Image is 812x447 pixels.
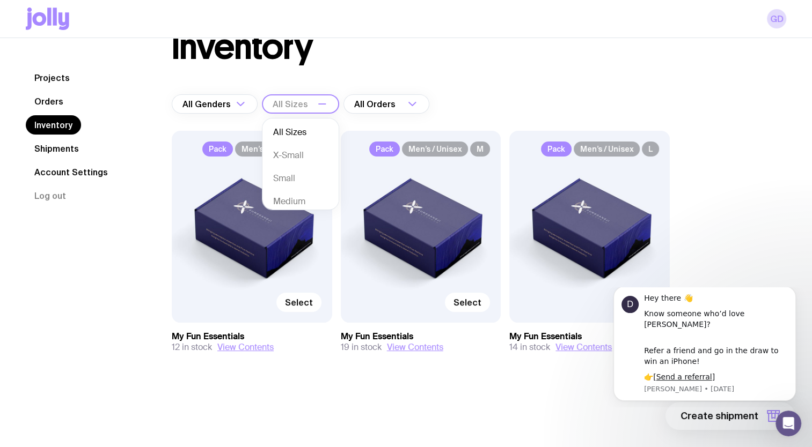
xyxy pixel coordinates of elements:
a: Account Settings [26,162,116,182]
button: View Contents [555,342,612,353]
span: Create shipment [681,409,758,422]
span: Pack [369,141,400,157]
h3: My Fun Essentials [341,331,501,342]
div: Know someone who’d love [PERSON_NAME]? [47,21,191,42]
div: Hey there 👋 [47,6,191,17]
div: Profile image for David [24,9,41,26]
span: Men’s / Unisex [402,141,468,157]
a: Orders [26,92,72,111]
span: M [470,141,490,157]
button: View Contents [217,342,274,353]
div: 👉[ ] [47,85,191,95]
span: 12 in stock [172,342,212,353]
span: 14 in stock [509,342,550,353]
span: Pack [202,141,233,157]
span: Pack [541,141,572,157]
button: View Contents [387,342,443,353]
div: Refer a friend and go in the draw to win an iPhone! [47,48,191,79]
div: Search for option [262,94,339,114]
a: Projects [26,68,78,87]
h3: My Fun Essentials [172,331,332,342]
span: Select [285,297,313,308]
div: Search for option [172,94,258,114]
input: Search for option [273,94,314,114]
span: All Orders [354,94,398,114]
span: 19 in stock [341,342,382,353]
span: L [642,141,659,157]
div: Message content [47,6,191,95]
a: Inventory [26,115,81,135]
button: Create shipment [665,402,795,430]
p: Message from David, sent 6w ago [47,97,191,107]
a: Send a referral [58,85,114,94]
span: All Genders [182,94,233,114]
a: GD [767,9,786,28]
span: Select [453,297,481,308]
span: Men’s / Unisex [235,141,301,157]
button: Log out [26,186,75,205]
span: Men’s / Unisex [574,141,640,157]
iframe: Intercom live chat [776,411,801,436]
div: Search for option [343,94,429,114]
iframe: Intercom notifications message [597,287,812,407]
input: Search for option [398,94,405,114]
a: Shipments [26,139,87,158]
h1: Inventory [172,30,313,64]
h3: My Fun Essentials [509,331,670,342]
span: S [303,141,321,157]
